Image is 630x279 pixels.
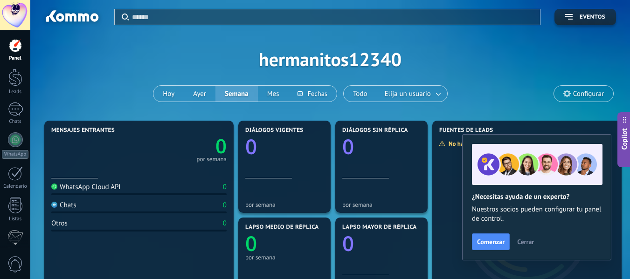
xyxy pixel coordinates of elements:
img: WhatsApp Cloud API [51,184,57,190]
img: Chats [51,202,57,208]
span: Mensajes entrantes [51,127,115,134]
div: por semana [196,157,227,162]
span: Copilot [620,128,629,150]
div: 0 [223,219,227,228]
div: 0 [223,201,227,210]
span: Elija un usuario [383,88,433,100]
div: Chats [51,201,76,210]
span: Fuentes de leads [439,127,493,134]
button: Todo [344,86,377,102]
button: Cerrar [513,235,538,249]
a: 0 [139,133,227,159]
text: 0 [342,132,354,160]
span: Lapso mayor de réplica [342,224,416,231]
div: Leads [2,89,29,95]
button: Mes [258,86,289,102]
button: Semana [215,86,258,102]
div: Otros [51,219,68,228]
div: Panel [2,55,29,61]
span: Diálogos sin réplica [342,127,408,134]
div: WhatsApp [2,150,28,159]
span: Eventos [580,14,605,20]
button: Comenzar [472,233,510,250]
h2: ¿Necesitas ayuda de un experto? [472,192,602,201]
button: Eventos [554,9,616,25]
button: Elija un usuario [377,86,447,102]
button: Hoy [153,86,184,102]
div: por semana [245,201,324,208]
span: Nuestros socios pueden configurar tu panel de control. [472,205,602,224]
text: 0 [342,229,354,257]
text: 0 [215,133,227,159]
div: por semana [342,201,421,208]
div: WhatsApp Cloud API [51,183,121,191]
div: Chats [2,119,29,125]
div: Calendario [2,184,29,190]
span: Lapso medio de réplica [245,224,319,231]
text: 0 [245,132,257,160]
div: 0 [223,183,227,191]
div: Listas [2,216,29,222]
div: por semana [245,254,324,261]
button: Ayer [184,86,215,102]
span: Configurar [573,90,604,98]
text: 0 [245,229,257,257]
span: Comenzar [477,238,505,245]
div: No hay suficientes datos para mostrar [439,140,552,148]
span: Diálogos vigentes [245,127,304,134]
span: Cerrar [517,238,534,245]
button: Fechas [288,86,336,102]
